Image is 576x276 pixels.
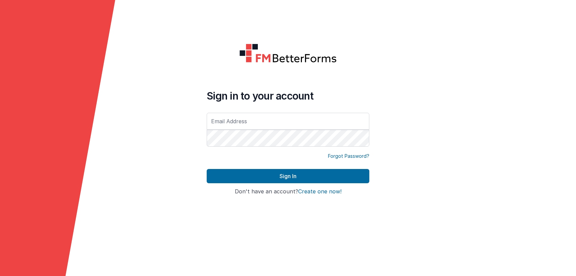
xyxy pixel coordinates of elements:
button: Sign In [207,169,369,183]
a: Forgot Password? [328,153,369,160]
h4: Don't have an account? [207,189,369,195]
h4: Sign in to your account [207,90,369,102]
button: Create one now! [298,189,342,195]
input: Email Address [207,113,369,130]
